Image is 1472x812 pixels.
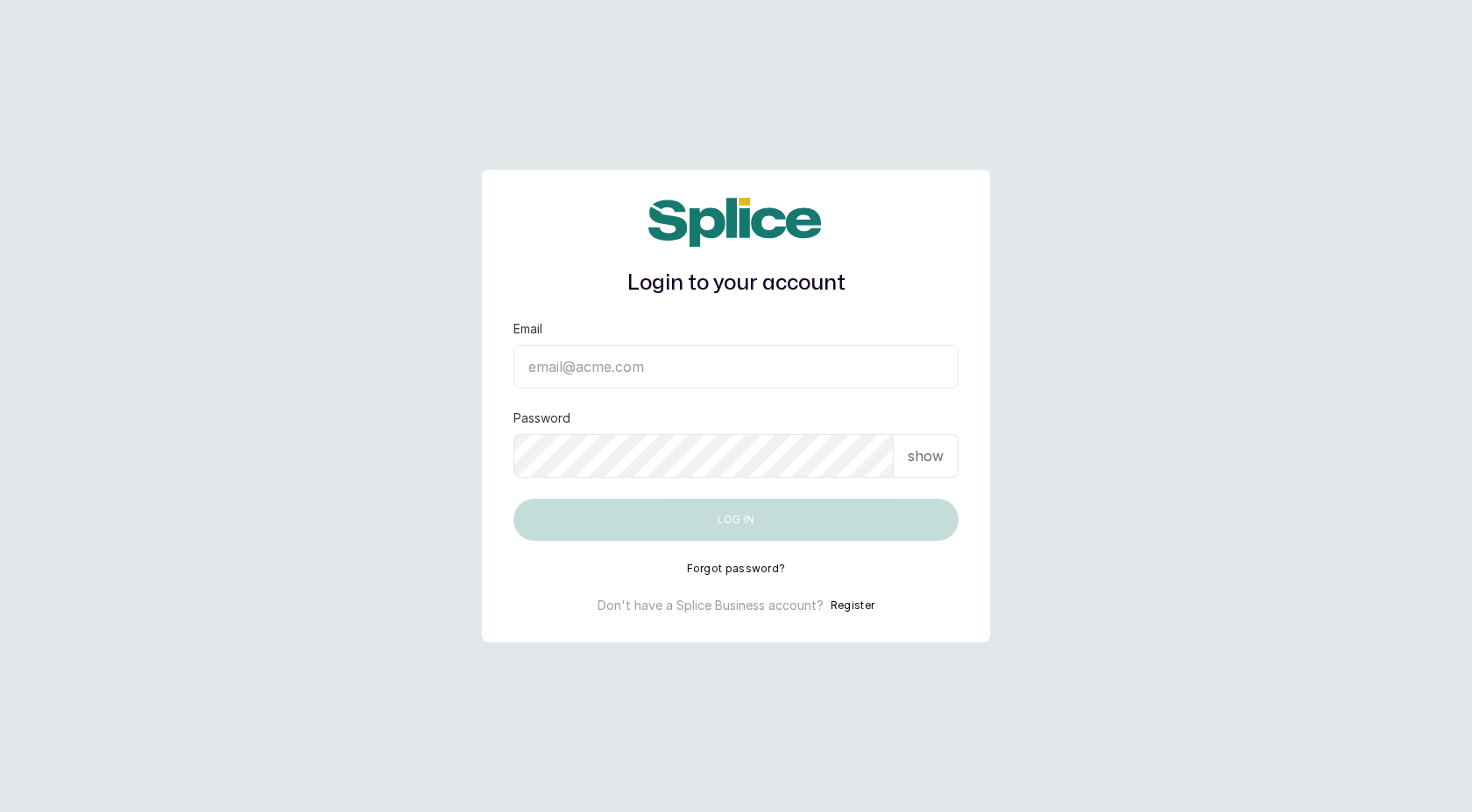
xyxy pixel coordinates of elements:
label: Password [513,409,570,427]
input: email@acme.com [513,345,959,388]
button: Register [831,597,874,614]
h1: Login to your account [513,268,959,299]
p: Don't have a Splice Business account? [598,597,824,614]
label: Email [513,320,542,338]
button: Log in [513,499,959,541]
button: Forgot password? [687,562,786,576]
p: show [908,445,944,466]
